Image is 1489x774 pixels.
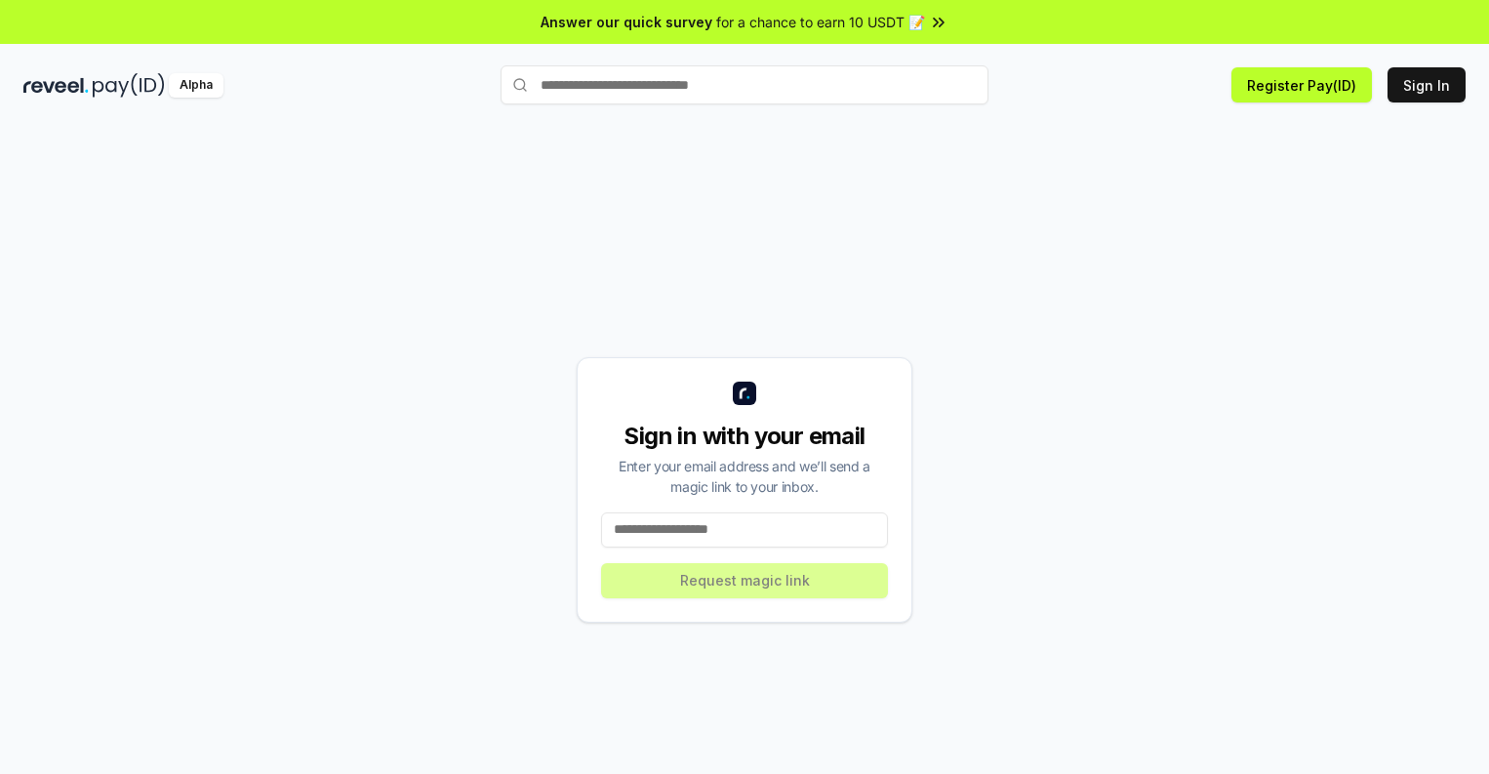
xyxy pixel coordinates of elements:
span: for a chance to earn 10 USDT 📝 [716,12,925,32]
img: logo_small [733,382,756,405]
div: Sign in with your email [601,421,888,452]
button: Sign In [1388,67,1466,102]
img: pay_id [93,73,165,98]
img: reveel_dark [23,73,89,98]
span: Answer our quick survey [541,12,712,32]
button: Register Pay(ID) [1231,67,1372,102]
div: Alpha [169,73,223,98]
div: Enter your email address and we’ll send a magic link to your inbox. [601,456,888,497]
